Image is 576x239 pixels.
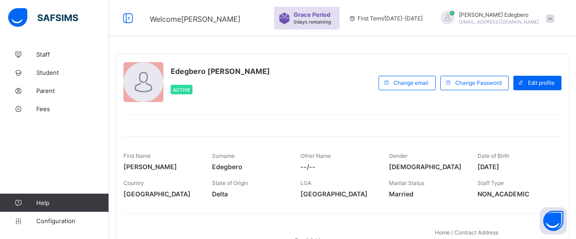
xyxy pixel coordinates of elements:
span: Gender [389,152,408,159]
span: Configuration [36,217,108,224]
button: Open asap [540,207,567,234]
span: [PERSON_NAME] [123,163,198,171]
span: Married [389,190,464,198]
span: Marital Status [389,180,424,186]
span: Home / Contract Address [435,229,498,236]
span: NON_ACADEMIC [478,190,552,198]
span: [GEOGRAPHIC_DATA] [300,190,375,198]
span: Fees [36,105,109,112]
span: Date of Birth [478,152,509,159]
span: [DEMOGRAPHIC_DATA] [389,163,464,171]
span: Welcome [PERSON_NAME] [150,15,241,24]
span: Change Password [455,79,502,86]
span: Surname [212,152,235,159]
span: session/term information [349,15,423,22]
span: --/-- [300,163,375,171]
span: Edegbero [PERSON_NAME] [171,67,270,76]
img: safsims [8,8,78,27]
span: First Name [123,152,151,159]
span: Other Name [300,152,331,159]
span: Active [173,87,190,93]
span: Help [36,199,108,206]
span: [DATE] [478,163,552,171]
span: Delta [212,190,287,198]
span: Edit profile [528,79,555,86]
span: 0 days remaining [294,19,331,24]
span: Parent [36,87,109,94]
span: Staff Type [478,180,504,186]
span: [GEOGRAPHIC_DATA] [123,190,198,198]
span: Edegbero [212,163,287,171]
span: Student [36,69,109,76]
span: [PERSON_NAME] Edegbero [459,11,539,18]
span: Country [123,180,144,186]
span: State of Origin [212,180,248,186]
img: sticker-purple.71386a28dfed39d6af7621340158ba97.svg [279,13,290,24]
span: [EMAIL_ADDRESS][DOMAIN_NAME] [459,19,539,24]
span: Grace Period [294,11,330,18]
div: FrankEdegbero [432,11,559,26]
span: LGA [300,180,311,186]
span: Staff [36,51,109,58]
span: Change email [394,79,428,86]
